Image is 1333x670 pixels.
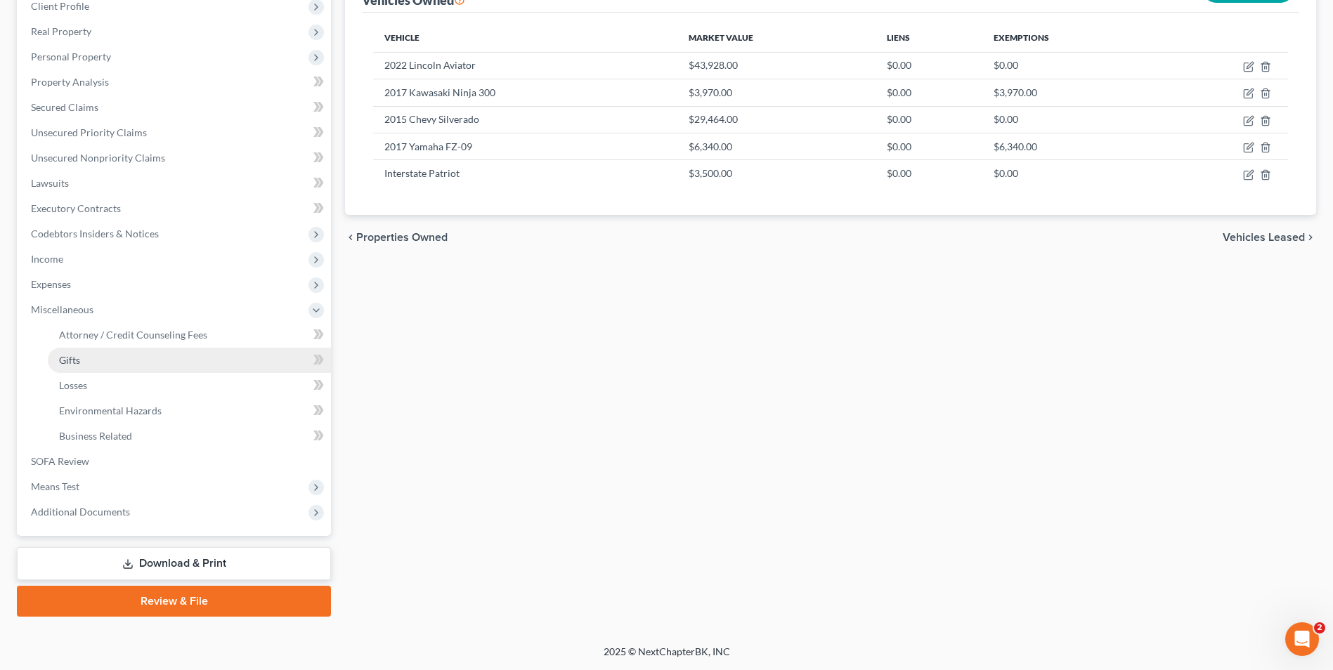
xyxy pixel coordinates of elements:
span: Expenses [31,278,71,290]
td: $3,970.00 [982,79,1160,106]
span: Vehicles Leased [1223,232,1305,243]
td: $43,928.00 [677,52,876,79]
td: $0.00 [876,79,982,106]
td: $0.00 [982,52,1160,79]
td: 2015 Chevy Silverado [373,106,677,133]
td: $6,340.00 [982,133,1160,159]
i: chevron_right [1305,232,1316,243]
td: 2022 Lincoln Aviator [373,52,677,79]
span: Income [31,253,63,265]
span: Executory Contracts [31,202,121,214]
a: Gifts [48,348,331,373]
span: Properties Owned [356,232,448,243]
span: SOFA Review [31,455,89,467]
span: Miscellaneous [31,303,93,315]
a: Unsecured Nonpriority Claims [20,145,331,171]
th: Vehicle [373,24,677,52]
iframe: Intercom live chat [1285,622,1319,656]
th: Exemptions [982,24,1160,52]
a: Business Related [48,423,331,449]
td: $29,464.00 [677,106,876,133]
a: Attorney / Credit Counseling Fees [48,322,331,348]
td: $3,500.00 [677,160,876,187]
span: Property Analysis [31,76,109,88]
span: Environmental Hazards [59,405,162,416]
span: Personal Property [31,51,111,63]
td: Interstate Patriot [373,160,677,187]
td: $0.00 [876,133,982,159]
div: 2025 © NextChapterBK, INC [266,645,1067,670]
span: Losses [59,379,87,391]
a: Property Analysis [20,70,331,95]
a: Download & Print [17,547,331,580]
td: 2017 Kawasaki Ninja 300 [373,79,677,106]
i: chevron_left [345,232,356,243]
a: Unsecured Priority Claims [20,120,331,145]
td: $0.00 [982,160,1160,187]
td: $0.00 [876,160,982,187]
a: Lawsuits [20,171,331,196]
span: Lawsuits [31,177,69,189]
span: Unsecured Nonpriority Claims [31,152,165,164]
a: SOFA Review [20,449,331,474]
span: Real Property [31,25,91,37]
th: Market Value [677,24,876,52]
th: Liens [876,24,982,52]
span: 2 [1314,622,1325,633]
span: Unsecured Priority Claims [31,126,147,138]
span: Codebtors Insiders & Notices [31,228,159,239]
span: Gifts [59,354,80,366]
a: Review & File [17,586,331,617]
span: Attorney / Credit Counseling Fees [59,329,207,341]
td: $0.00 [982,106,1160,133]
td: $0.00 [876,106,982,133]
span: Means Test [31,480,79,492]
span: Business Related [59,430,132,442]
td: $6,340.00 [677,133,876,159]
button: chevron_left Properties Owned [345,232,448,243]
span: Additional Documents [31,506,130,518]
a: Executory Contracts [20,196,331,221]
button: Vehicles Leased chevron_right [1223,232,1316,243]
span: Secured Claims [31,101,98,113]
td: $0.00 [876,52,982,79]
td: 2017 Yamaha FZ-09 [373,133,677,159]
a: Secured Claims [20,95,331,120]
a: Losses [48,373,331,398]
td: $3,970.00 [677,79,876,106]
a: Environmental Hazards [48,398,331,423]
